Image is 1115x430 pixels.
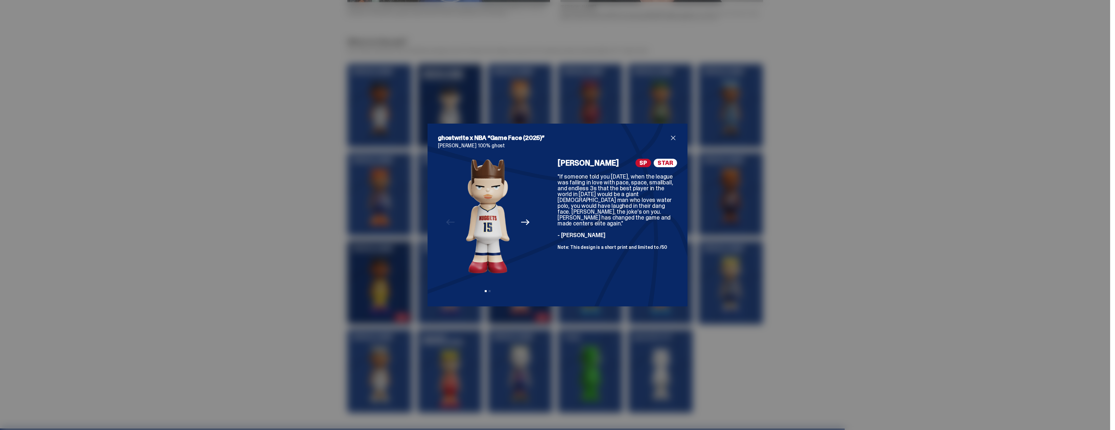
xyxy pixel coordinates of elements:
[485,290,487,292] button: View slide 1
[518,215,532,229] button: Next
[489,290,491,292] button: View slide 2
[438,143,677,148] p: [PERSON_NAME] 100% ghost
[654,159,677,167] span: STAR
[557,244,667,250] span: Note: This design is a short print and limited to /50
[466,159,510,274] img: NBA%20Game%20Face%20-%20Website%20Archive.260.png
[669,134,677,142] button: close
[557,159,619,167] h4: [PERSON_NAME]
[557,174,677,250] div: "If someone told you [DATE], when the league was falling in love with pace, space, smallball, and...
[557,231,606,239] span: - [PERSON_NAME]
[438,134,669,142] h2: ghostwrite x NBA “Game Face (2025)”
[635,159,651,167] span: SP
